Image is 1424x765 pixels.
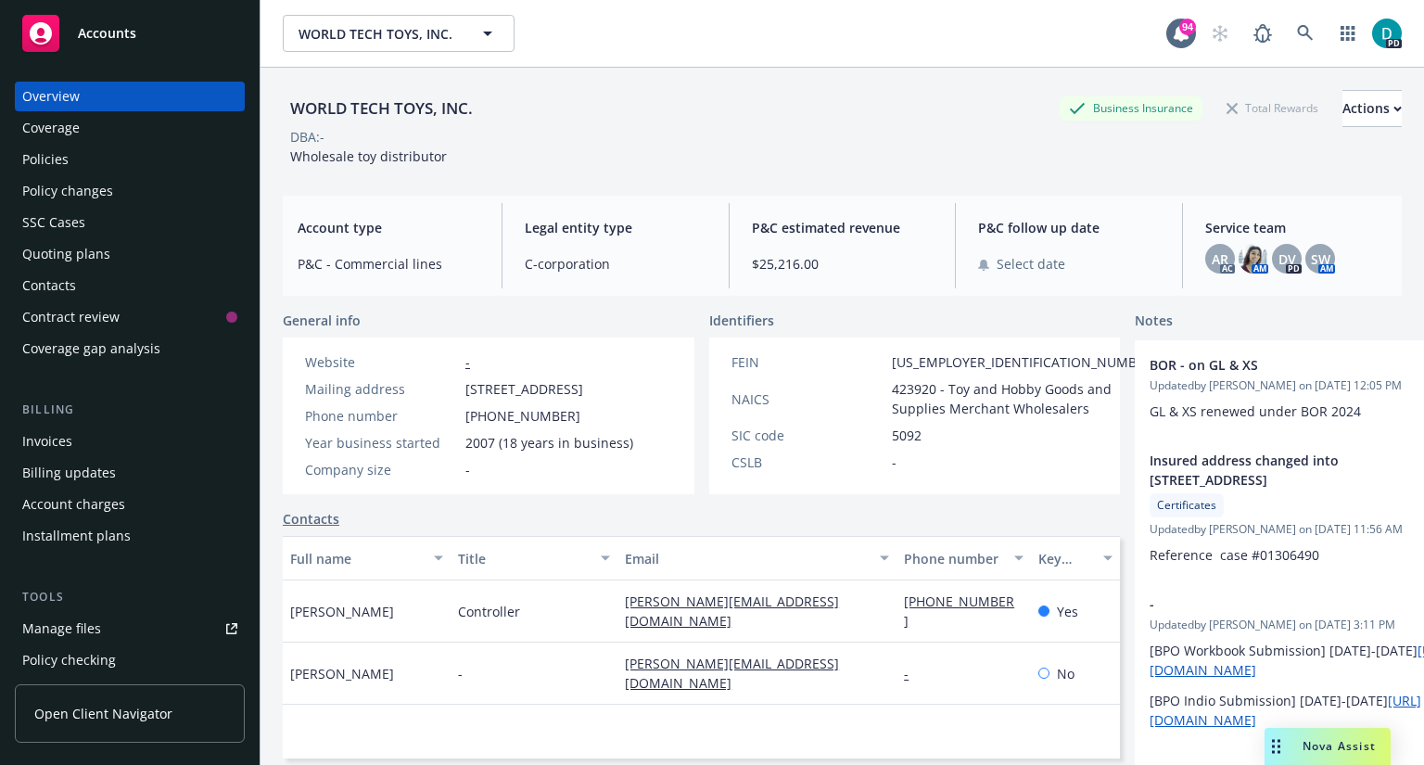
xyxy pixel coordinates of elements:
[15,614,245,644] a: Manage files
[525,218,706,237] span: Legal entity type
[1278,249,1296,269] span: DV
[283,311,361,330] span: General info
[15,521,245,551] a: Installment plans
[625,655,839,692] a: [PERSON_NAME][EMAIL_ADDRESS][DOMAIN_NAME]
[731,453,884,472] div: CSLB
[22,614,101,644] div: Manage files
[15,401,245,419] div: Billing
[896,536,1030,580] button: Phone number
[305,352,458,372] div: Website
[290,127,324,147] div: DBA: -
[290,549,423,568] div: Full name
[15,588,245,606] div: Tools
[15,208,245,237] a: SSC Cases
[1157,497,1216,514] span: Certificates
[904,549,1002,568] div: Phone number
[1060,96,1202,120] div: Business Insurance
[1372,19,1402,48] img: photo
[305,406,458,426] div: Phone number
[1150,451,1424,490] span: Insured address changed into [STREET_ADDRESS]
[892,379,1157,418] span: 423920 - Toy and Hobby Goods and Supplies Merchant Wholesalers
[290,602,394,621] span: [PERSON_NAME]
[299,24,459,44] span: WORLD TECH TOYS, INC.
[1201,15,1239,52] a: Start snowing
[34,704,172,723] span: Open Client Navigator
[15,82,245,111] a: Overview
[15,145,245,174] a: Policies
[22,208,85,237] div: SSC Cases
[709,311,774,330] span: Identifiers
[904,593,1014,630] a: [PHONE_NUMBER]
[298,254,479,274] span: P&C - Commercial lines
[283,15,515,52] button: WORLD TECH TOYS, INC.
[22,271,76,300] div: Contacts
[15,7,245,59] a: Accounts
[617,536,896,580] button: Email
[1342,90,1402,127] button: Actions
[78,26,136,41] span: Accounts
[1212,249,1228,269] span: AR
[997,254,1065,274] span: Select date
[625,549,869,568] div: Email
[1057,602,1078,621] span: Yes
[22,145,69,174] div: Policies
[290,664,394,683] span: [PERSON_NAME]
[305,379,458,399] div: Mailing address
[305,433,458,453] div: Year business started
[22,521,131,551] div: Installment plans
[1217,96,1328,120] div: Total Rewards
[15,239,245,269] a: Quoting plans
[22,645,116,675] div: Policy checking
[305,460,458,479] div: Company size
[525,254,706,274] span: C-corporation
[1150,402,1361,420] span: GL & XS renewed under BOR 2024
[1150,355,1424,375] span: BOR - on GL & XS
[451,536,618,580] button: Title
[1135,311,1173,333] span: Notes
[978,218,1160,237] span: P&C follow up date
[15,458,245,488] a: Billing updates
[283,536,451,580] button: Full name
[15,113,245,143] a: Coverage
[15,271,245,300] a: Contacts
[15,302,245,332] a: Contract review
[892,426,922,445] span: 5092
[1205,218,1387,237] span: Service team
[1150,546,1319,564] span: Reference case #01306490
[283,509,339,529] a: Contacts
[1150,594,1424,614] span: -
[298,218,479,237] span: Account type
[22,176,113,206] div: Policy changes
[904,665,923,682] a: -
[465,406,580,426] span: [PHONE_NUMBER]
[22,239,110,269] div: Quoting plans
[1265,728,1391,765] button: Nova Assist
[1287,15,1324,52] a: Search
[1329,15,1367,52] a: Switch app
[283,96,480,121] div: WORLD TECH TOYS, INC.
[731,389,884,409] div: NAICS
[22,490,125,519] div: Account charges
[22,302,120,332] div: Contract review
[1244,15,1281,52] a: Report a Bug
[458,602,520,621] span: Controller
[22,334,160,363] div: Coverage gap analysis
[15,490,245,519] a: Account charges
[1038,549,1092,568] div: Key contact
[892,352,1157,372] span: [US_EMPLOYER_IDENTIFICATION_NUMBER]
[458,549,591,568] div: Title
[465,379,583,399] span: [STREET_ADDRESS]
[1342,91,1402,126] div: Actions
[1303,738,1376,754] span: Nova Assist
[22,113,80,143] div: Coverage
[15,427,245,456] a: Invoices
[1179,19,1196,35] div: 94
[22,458,116,488] div: Billing updates
[15,176,245,206] a: Policy changes
[22,427,72,456] div: Invoices
[15,334,245,363] a: Coverage gap analysis
[465,460,470,479] span: -
[752,218,934,237] span: P&C estimated revenue
[1031,536,1120,580] button: Key contact
[22,82,80,111] div: Overview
